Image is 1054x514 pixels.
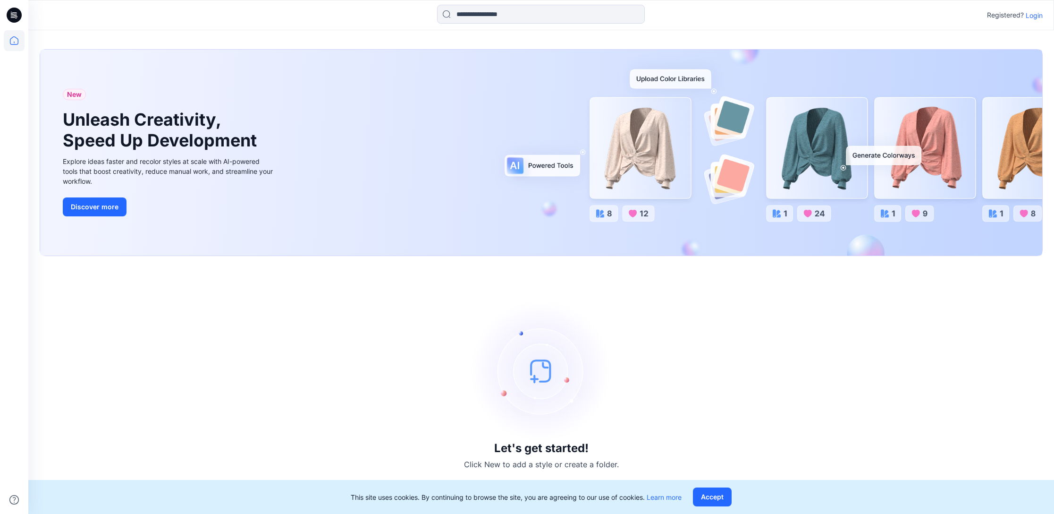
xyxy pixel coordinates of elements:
p: This site uses cookies. By continuing to browse the site, you are agreeing to our use of cookies. [351,492,682,502]
p: Registered? [987,9,1024,21]
p: Login [1026,10,1043,20]
h1: Unleash Creativity, Speed Up Development [63,110,261,150]
h3: Let's get started! [494,442,589,455]
button: Discover more [63,197,126,216]
a: Discover more [63,197,275,216]
img: empty-state-image.svg [471,300,612,442]
button: Accept [693,488,732,506]
span: New [67,89,82,100]
div: Explore ideas faster and recolor styles at scale with AI-powered tools that boost creativity, red... [63,156,275,186]
p: Click New to add a style or create a folder. [464,459,619,470]
a: Learn more [647,493,682,501]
